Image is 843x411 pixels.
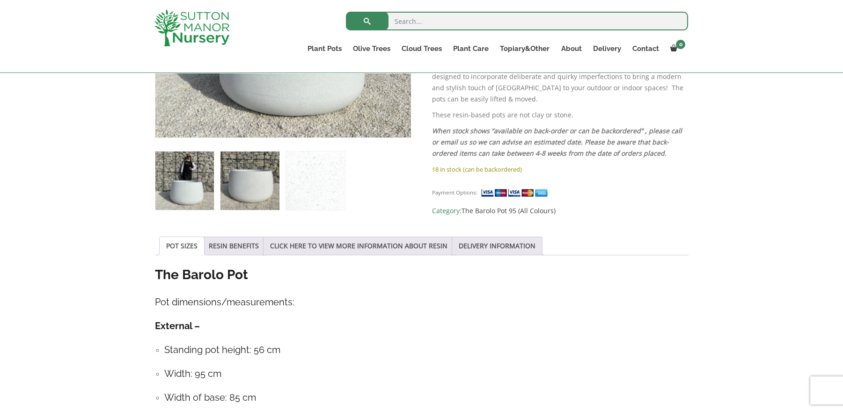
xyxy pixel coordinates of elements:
img: payment supported [481,188,551,198]
a: Delivery [587,42,626,55]
img: The Barolo Pot 95 Colour White Granite - Image 2 [220,151,279,210]
p: These resin-based pots are not clay or stone. [432,109,688,121]
h4: Width of base: 85 cm [164,390,689,405]
a: POT SIZES [166,237,198,255]
span: Category: [432,205,688,216]
a: Topiary&Other [494,42,555,55]
img: logo [154,9,229,46]
a: DELIVERY INFORMATION [459,237,535,255]
p: The Barolo Pot range offers a unique and contemporary style. We have this pot available in a vari... [432,49,688,105]
h4: Standing pot height: 56 cm [164,343,689,357]
a: RESIN BENEFITS [209,237,259,255]
span: 0 [676,40,685,49]
input: Search... [346,12,688,30]
img: The Barolo Pot 95 Colour White Granite - Image 3 [286,151,345,210]
h4: Width: 95 cm [164,367,689,381]
em: When stock shows “available on back-order or can be backordered” , please call or email us so we ... [432,126,682,158]
img: The Barolo Pot 95 Colour White Granite [155,151,214,210]
a: Cloud Trees [396,42,447,55]
a: Olive Trees [347,42,396,55]
a: 0 [664,42,688,55]
a: Plant Pots [302,42,347,55]
strong: External – [155,320,200,332]
a: Contact [626,42,664,55]
strong: The Barolo Pot [155,267,248,282]
a: Plant Care [447,42,494,55]
p: 18 in stock (can be backordered) [432,164,688,175]
a: About [555,42,587,55]
a: CLICK HERE TO VIEW MORE INFORMATION ABOUT RESIN [270,237,447,255]
h4: Pot dimensions/measurements: [155,295,689,310]
a: The Barolo Pot 95 (All Colours) [462,206,556,215]
small: Payment Options: [432,189,477,196]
